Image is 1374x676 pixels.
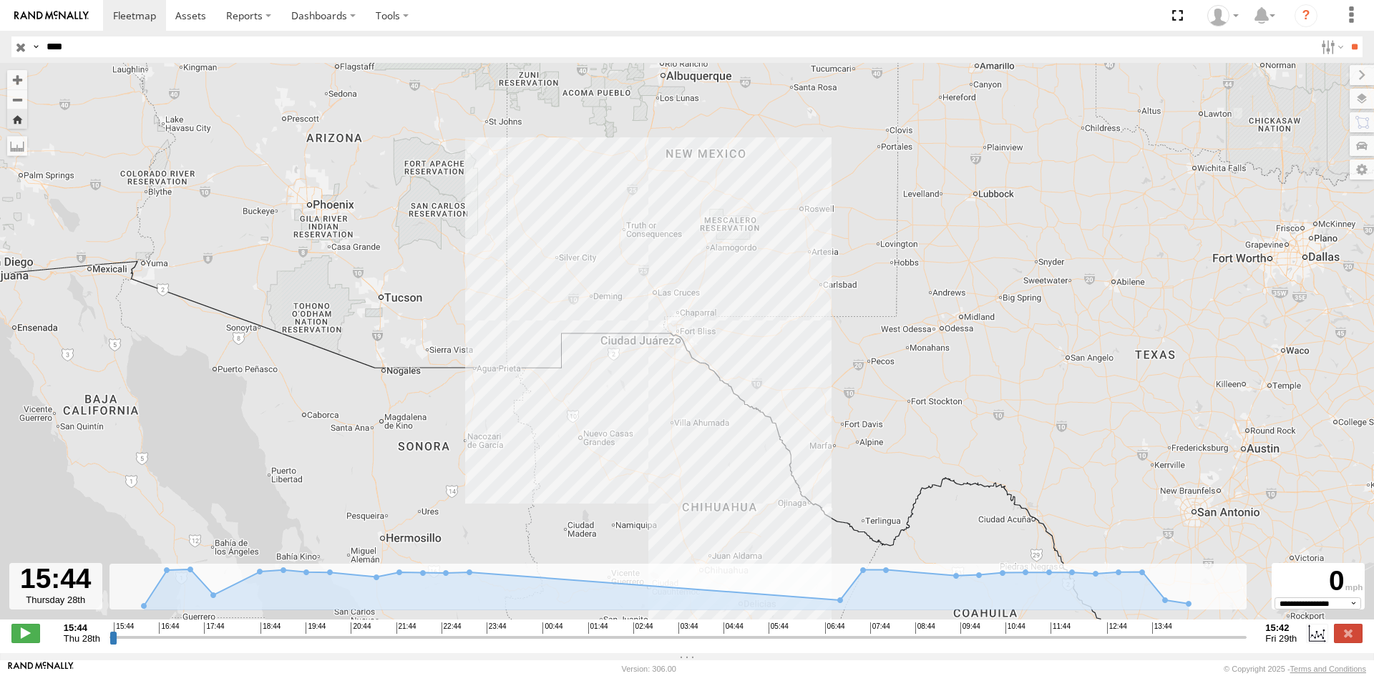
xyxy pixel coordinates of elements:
[1202,5,1244,26] div: Juan Menchaca
[678,622,698,634] span: 03:44
[114,622,134,634] span: 15:44
[8,662,74,676] a: Visit our Website
[159,622,179,634] span: 16:44
[7,89,27,109] button: Zoom out
[1315,36,1346,57] label: Search Filter Options
[1350,160,1374,180] label: Map Settings
[622,665,676,673] div: Version: 306.00
[260,622,281,634] span: 18:44
[1107,622,1127,634] span: 12:44
[1265,633,1297,644] span: Fri 29th Aug 2025
[1051,622,1071,634] span: 11:44
[30,36,42,57] label: Search Query
[633,622,653,634] span: 02:44
[14,11,89,21] img: rand-logo.svg
[1224,665,1366,673] div: © Copyright 2025 -
[11,624,40,642] label: Play/Stop
[1334,624,1363,642] label: Close
[442,622,462,634] span: 22:44
[7,109,27,129] button: Zoom Home
[769,622,789,634] span: 05:44
[7,136,27,156] label: Measure
[825,622,845,634] span: 06:44
[7,70,27,89] button: Zoom in
[1152,622,1172,634] span: 13:44
[1265,622,1297,633] strong: 15:42
[64,622,100,633] strong: 15:44
[487,622,507,634] span: 23:44
[204,622,224,634] span: 17:44
[915,622,935,634] span: 08:44
[396,622,416,634] span: 21:44
[1274,565,1363,597] div: 0
[588,622,608,634] span: 01:44
[542,622,562,634] span: 00:44
[723,622,744,634] span: 04:44
[1295,4,1317,27] i: ?
[1290,665,1366,673] a: Terms and Conditions
[351,622,371,634] span: 20:44
[960,622,980,634] span: 09:44
[1005,622,1025,634] span: 10:44
[64,633,100,644] span: Thu 28th Aug 2025
[306,622,326,634] span: 19:44
[870,622,890,634] span: 07:44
